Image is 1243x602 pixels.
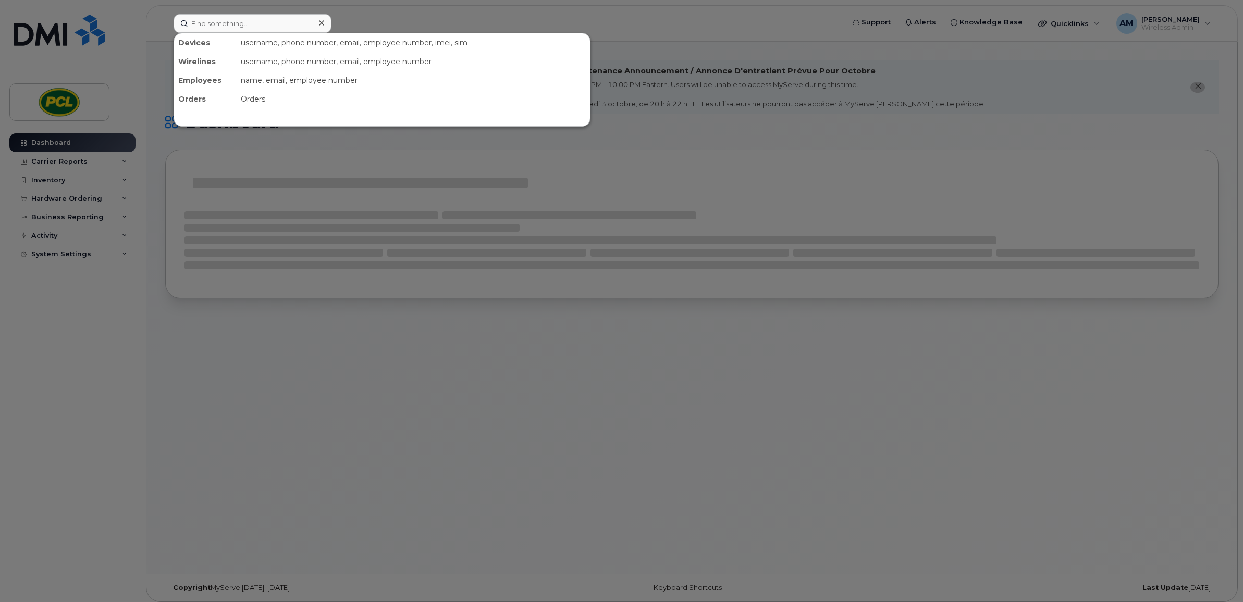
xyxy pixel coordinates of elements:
[174,90,237,108] div: Orders
[237,33,590,52] div: username, phone number, email, employee number, imei, sim
[174,52,237,71] div: Wirelines
[174,33,237,52] div: Devices
[237,71,590,90] div: name, email, employee number
[174,71,237,90] div: Employees
[237,90,590,108] div: Orders
[237,52,590,71] div: username, phone number, email, employee number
